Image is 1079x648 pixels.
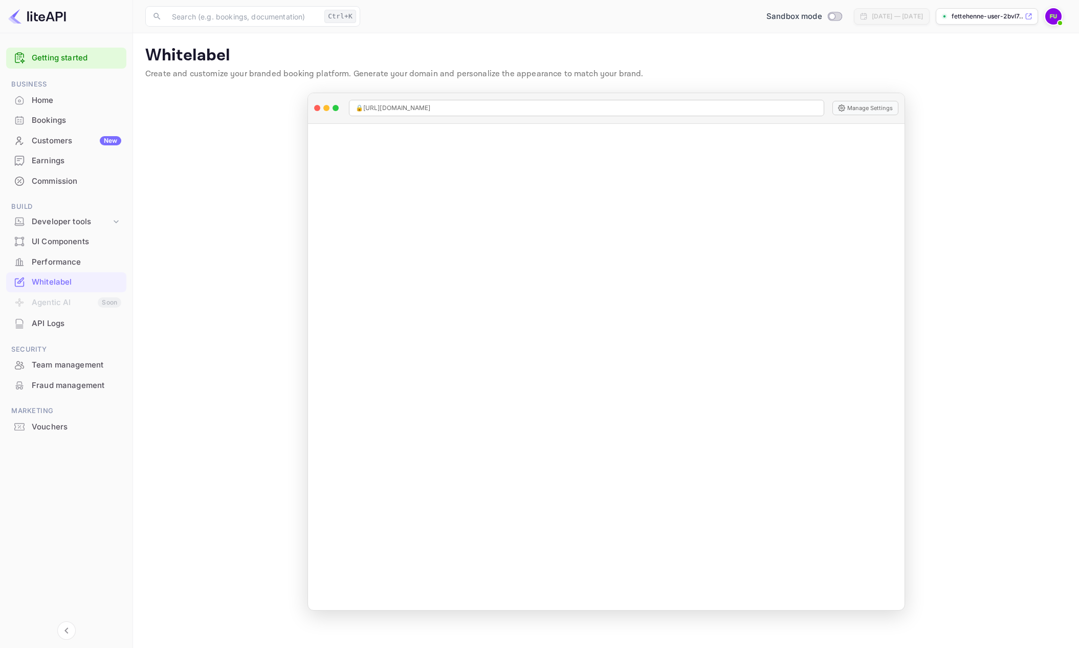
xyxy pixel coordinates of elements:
[32,236,121,248] div: UI Components
[6,91,126,110] a: Home
[6,355,126,374] a: Team management
[6,252,126,272] div: Performance
[356,103,431,113] span: 🔒 [URL][DOMAIN_NAME]
[6,376,126,396] div: Fraud management
[6,252,126,271] a: Performance
[100,136,121,145] div: New
[6,272,126,291] a: Whitelabel
[6,232,126,251] a: UI Components
[6,314,126,334] div: API Logs
[952,12,1023,21] p: fettehenne-user-2bvl7....
[32,176,121,187] div: Commission
[32,380,121,392] div: Fraud management
[32,52,121,64] a: Getting started
[32,155,121,167] div: Earnings
[324,10,356,23] div: Ctrl+K
[6,376,126,395] a: Fraud management
[6,171,126,190] a: Commission
[6,417,126,436] a: Vouchers
[762,11,846,23] div: Switch to Production mode
[32,359,121,371] div: Team management
[6,79,126,90] span: Business
[6,201,126,212] span: Build
[145,68,1067,80] p: Create and customize your branded booking platform. Generate your domain and personalize the appe...
[6,131,126,151] div: CustomersNew
[6,111,126,129] a: Bookings
[32,135,121,147] div: Customers
[145,46,1067,66] p: Whitelabel
[32,95,121,106] div: Home
[6,111,126,131] div: Bookings
[6,213,126,231] div: Developer tools
[32,276,121,288] div: Whitelabel
[6,405,126,417] span: Marketing
[32,256,121,268] div: Performance
[6,232,126,252] div: UI Components
[57,621,76,640] button: Collapse navigation
[6,48,126,69] div: Getting started
[6,151,126,170] a: Earnings
[8,8,66,25] img: LiteAPI logo
[872,12,923,21] div: [DATE] — [DATE]
[32,421,121,433] div: Vouchers
[32,115,121,126] div: Bookings
[32,216,111,228] div: Developer tools
[166,6,320,27] input: Search (e.g. bookings, documentation)
[6,131,126,150] a: CustomersNew
[6,272,126,292] div: Whitelabel
[6,91,126,111] div: Home
[6,417,126,437] div: Vouchers
[6,355,126,375] div: Team management
[6,151,126,171] div: Earnings
[832,101,898,115] button: Manage Settings
[1045,8,1062,25] img: fettehenne User
[6,171,126,191] div: Commission
[6,314,126,333] a: API Logs
[766,11,822,23] span: Sandbox mode
[6,344,126,355] span: Security
[32,318,121,330] div: API Logs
